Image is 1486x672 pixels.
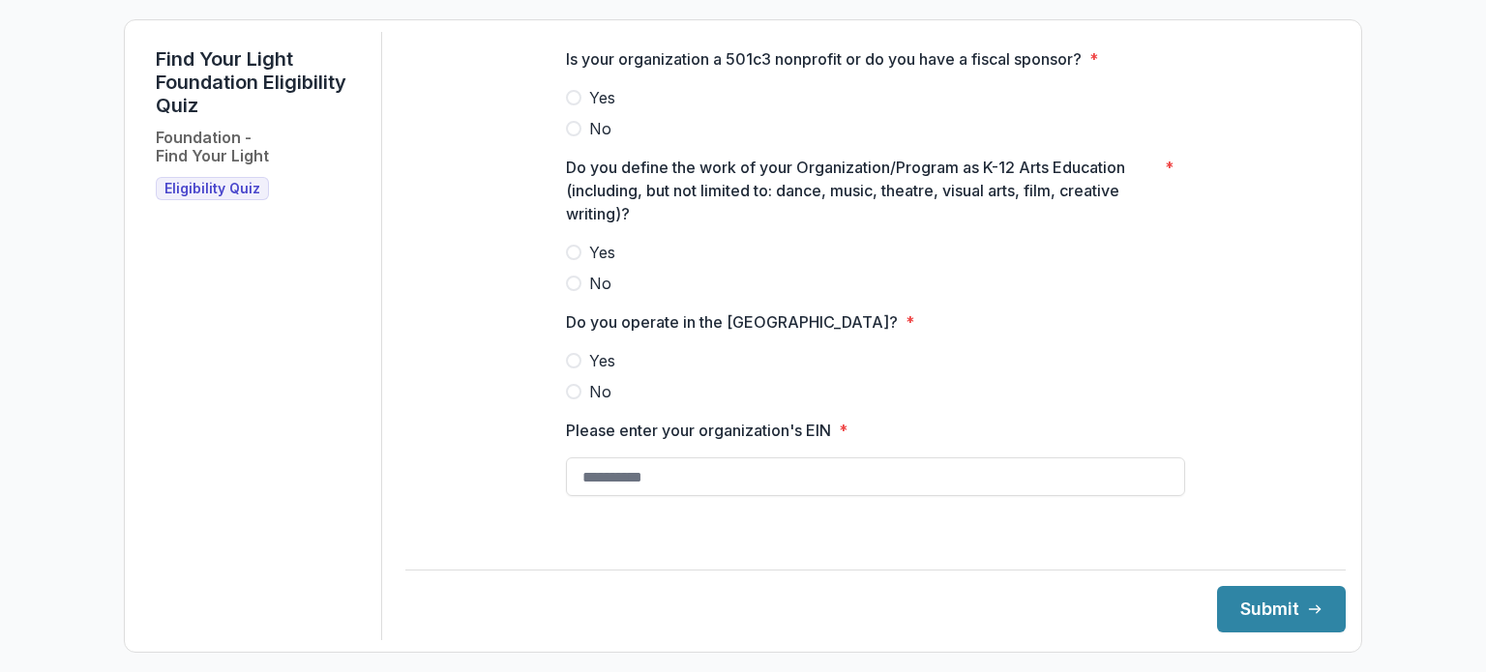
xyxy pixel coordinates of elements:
span: Yes [589,86,615,109]
p: Do you define the work of your Organization/Program as K-12 Arts Education (including, but not li... [566,156,1157,225]
h1: Find Your Light Foundation Eligibility Quiz [156,47,366,117]
span: Yes [589,349,615,372]
p: Is your organization a 501c3 nonprofit or do you have a fiscal sponsor? [566,47,1082,71]
span: Yes [589,241,615,264]
button: Submit [1217,586,1346,632]
span: Eligibility Quiz [164,181,260,197]
span: No [589,380,611,403]
span: No [589,272,611,295]
p: Do you operate in the [GEOGRAPHIC_DATA]? [566,310,898,334]
h2: Foundation - Find Your Light [156,129,269,165]
span: No [589,117,611,140]
p: Please enter your organization's EIN [566,419,831,442]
